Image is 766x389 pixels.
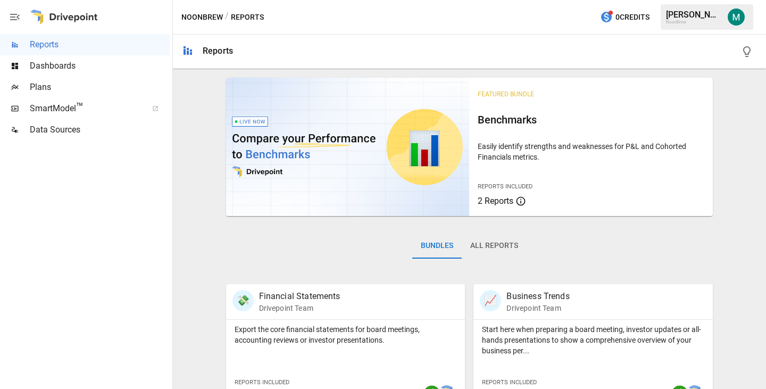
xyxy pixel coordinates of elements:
[480,290,501,311] div: 📈
[30,102,140,115] span: SmartModel
[30,38,170,51] span: Reports
[235,379,289,386] span: Reports Included
[259,303,340,313] p: Drivepoint Team
[181,11,223,24] button: NoonBrew
[666,20,721,24] div: NoonBrew
[462,233,527,259] button: All Reports
[76,101,84,114] span: ™
[482,379,537,386] span: Reports Included
[30,123,170,136] span: Data Sources
[232,290,254,311] div: 💸
[596,7,654,27] button: 0Credits
[721,2,751,32] button: Michael Gross
[225,11,229,24] div: /
[478,111,704,128] h6: Benchmarks
[412,233,462,259] button: Bundles
[30,60,170,72] span: Dashboards
[478,196,513,206] span: 2 Reports
[615,11,650,24] span: 0 Credits
[226,78,470,216] img: video thumbnail
[478,141,704,162] p: Easily identify strengths and weaknesses for P&L and Cohorted Financials metrics.
[259,290,340,303] p: Financial Statements
[478,90,534,98] span: Featured Bundle
[235,324,457,345] p: Export the core financial statements for board meetings, accounting reviews or investor presentat...
[478,183,532,190] span: Reports Included
[203,46,233,56] div: Reports
[506,290,569,303] p: Business Trends
[666,10,721,20] div: [PERSON_NAME]
[30,81,170,94] span: Plans
[482,324,704,356] p: Start here when preparing a board meeting, investor updates or all-hands presentations to show a ...
[728,9,745,26] img: Michael Gross
[506,303,569,313] p: Drivepoint Team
